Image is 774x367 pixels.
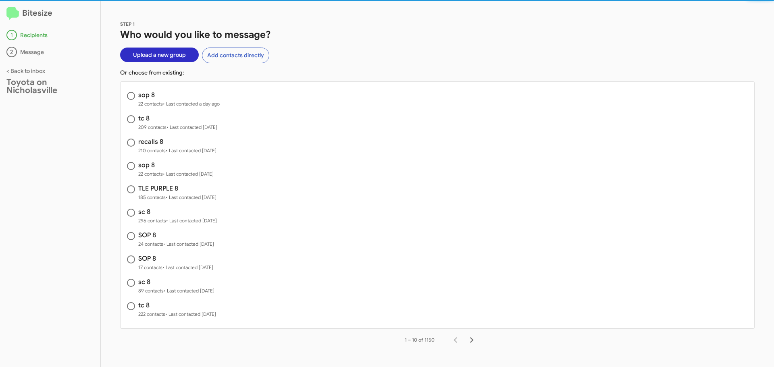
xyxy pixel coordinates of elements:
span: • Last contacted [DATE] [166,218,217,224]
span: • Last contacted [DATE] [166,147,216,153]
h3: SOP 8 [138,232,214,238]
span: • Last contacted [DATE] [163,241,214,247]
span: 22 contacts [138,100,220,108]
img: logo-minimal.svg [6,7,19,20]
h3: sop 8 [138,162,214,168]
span: • Last contacted [DATE] [163,171,214,177]
button: Next page [464,332,480,348]
h1: Who would you like to message? [120,28,755,41]
button: Previous page [447,332,464,348]
span: 24 contacts [138,240,214,248]
h3: SOP 8 [138,255,213,262]
h3: sc 8 [138,209,217,215]
h3: sop 8 [138,92,220,98]
button: Upload a new group [120,48,199,62]
div: 1 [6,30,17,40]
span: • Last contacted [DATE] [162,264,213,270]
a: < Back to inbox [6,67,45,75]
h2: Bitesize [6,7,94,20]
span: 296 contacts [138,217,217,225]
div: Message [6,47,94,57]
span: 185 contacts [138,193,216,201]
span: 89 contacts [138,287,214,295]
span: 222 contacts [138,310,216,318]
span: 210 contacts [138,147,216,155]
span: 209 contacts [138,123,217,131]
span: Upload a new group [133,48,186,62]
h3: tc 8 [138,115,217,122]
button: Add contacts directly [202,48,269,63]
div: Recipients [6,30,94,40]
span: • Last contacted [DATE] [166,194,216,200]
span: • Last contacted [DATE] [164,288,214,294]
div: 1 – 10 of 1150 [405,336,435,344]
span: STEP 1 [120,21,135,27]
div: 2 [6,47,17,57]
span: • Last contacted [DATE] [165,311,216,317]
span: • Last contacted a day ago [163,101,220,107]
span: 17 contacts [138,263,213,272]
h3: recalls 8 [138,139,216,145]
span: 22 contacts [138,170,214,178]
h3: tc 8 [138,302,216,309]
h3: sc 8 [138,279,214,285]
span: • Last contacted [DATE] [166,124,217,130]
p: Or choose from existing: [120,68,755,77]
div: Toyota on Nicholasville [6,78,94,94]
h3: TLE PURPLE 8 [138,185,216,192]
